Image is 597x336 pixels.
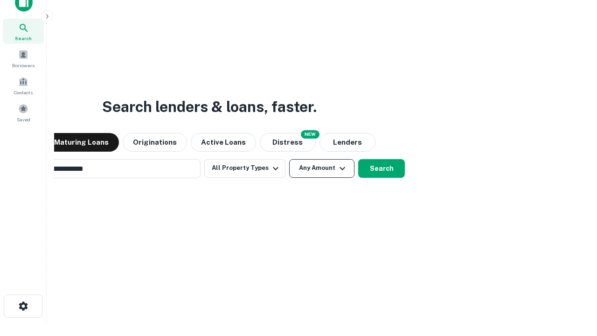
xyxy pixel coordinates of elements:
[17,116,30,123] span: Saved
[44,133,119,152] button: Maturing Loans
[102,96,317,118] h3: Search lenders & loans, faster.
[3,46,44,71] a: Borrowers
[204,159,285,178] button: All Property Types
[3,100,44,125] a: Saved
[3,73,44,98] a: Contacts
[191,133,256,152] button: Active Loans
[260,133,316,152] button: Search distressed loans with lien and other non-mortgage details.
[319,133,375,152] button: Lenders
[301,130,319,139] div: NEW
[12,62,35,69] span: Borrowers
[14,89,33,96] span: Contacts
[358,159,405,178] button: Search
[15,35,32,42] span: Search
[289,159,354,178] button: Any Amount
[550,261,597,306] iframe: Chat Widget
[123,133,187,152] button: Originations
[3,19,44,44] a: Search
